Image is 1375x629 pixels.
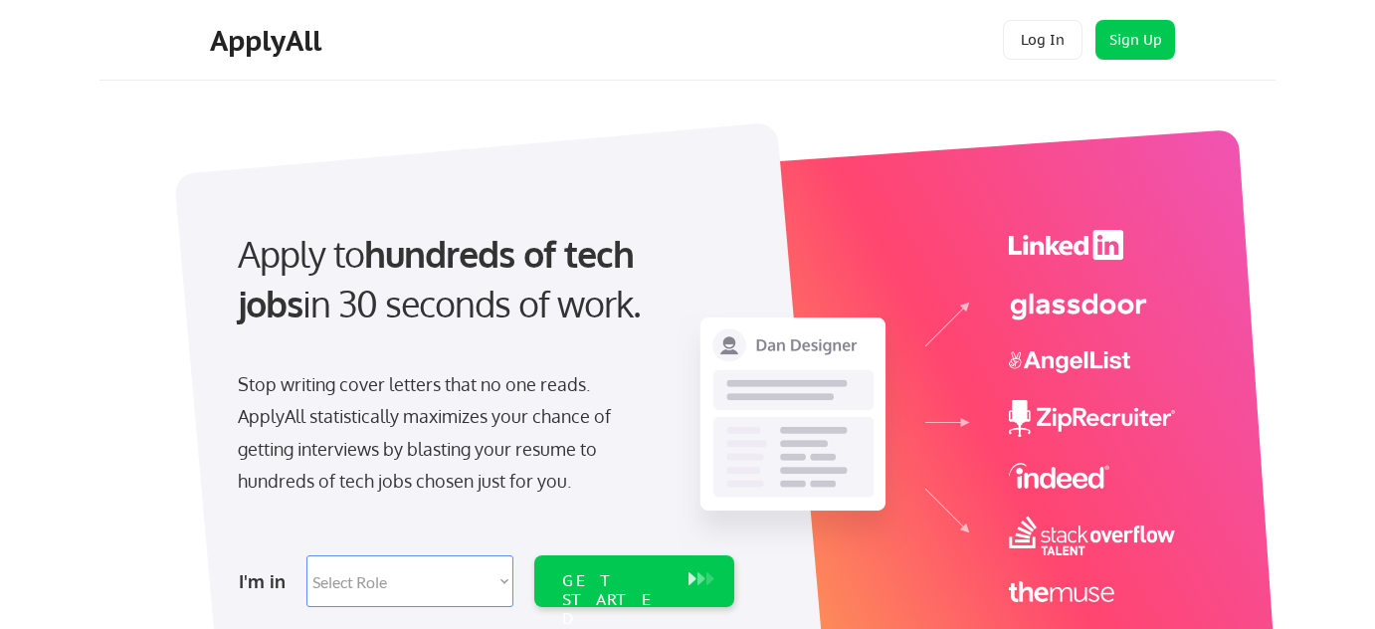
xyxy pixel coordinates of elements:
div: ApplyAll [210,24,327,58]
div: Stop writing cover letters that no one reads. ApplyAll statistically maximizes your chance of get... [238,368,647,498]
div: Apply to in 30 seconds of work. [238,229,726,329]
div: I'm in [239,565,295,597]
button: Log In [1003,20,1082,60]
button: Sign Up [1095,20,1175,60]
strong: hundreds of tech jobs [238,231,643,325]
div: GET STARTED [562,571,669,629]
